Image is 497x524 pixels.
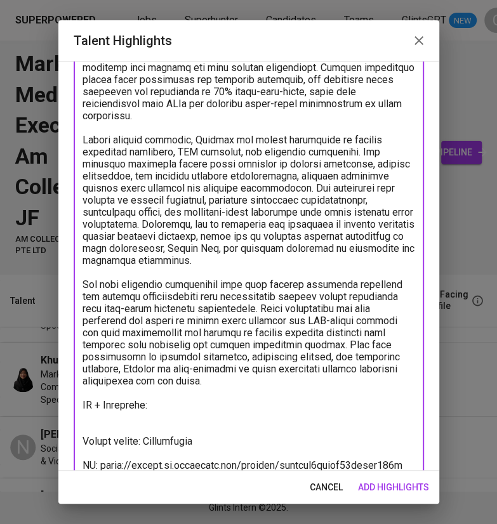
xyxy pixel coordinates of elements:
[310,480,343,495] span: cancel
[305,476,348,499] button: cancel
[353,476,434,499] button: add highlights
[74,30,424,51] h2: Talent Highlights
[358,480,429,495] span: add highlights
